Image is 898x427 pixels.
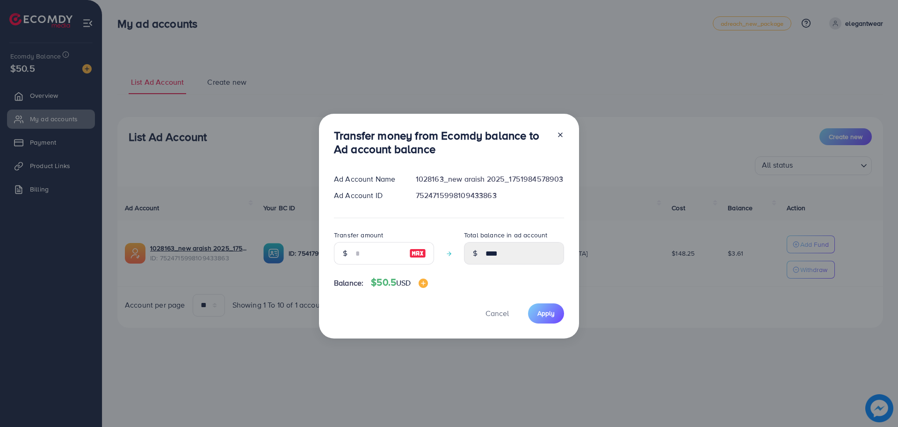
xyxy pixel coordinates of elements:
[485,308,509,318] span: Cancel
[409,248,426,259] img: image
[326,190,408,201] div: Ad Account ID
[396,278,411,288] span: USD
[464,230,547,240] label: Total balance in ad account
[474,303,521,324] button: Cancel
[419,279,428,288] img: image
[528,303,564,324] button: Apply
[537,309,555,318] span: Apply
[326,174,408,184] div: Ad Account Name
[334,278,363,288] span: Balance:
[334,129,549,156] h3: Transfer money from Ecomdy balance to Ad account balance
[371,277,427,288] h4: $50.5
[408,174,572,184] div: 1028163_new araish 2025_1751984578903
[408,190,572,201] div: 7524715998109433863
[334,230,383,240] label: Transfer amount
